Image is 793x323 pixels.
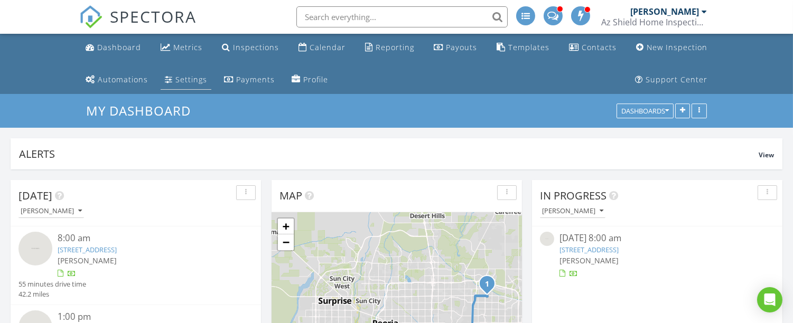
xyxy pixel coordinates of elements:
div: [PERSON_NAME] [542,207,603,215]
a: Company Profile [287,70,332,90]
a: Payments [220,70,279,90]
a: Payouts [430,38,481,58]
a: [DATE] 8:00 am [STREET_ADDRESS] [PERSON_NAME] [540,232,775,279]
div: Metrics [173,42,202,52]
i: 1 [485,281,489,288]
a: Zoom out [278,234,294,250]
img: The Best Home Inspection Software - Spectora [79,5,102,28]
div: Automations [98,74,148,84]
div: [DATE] 8:00 am [559,232,755,245]
a: Dashboard [81,38,145,58]
div: [PERSON_NAME] [21,207,82,215]
div: Contacts [582,42,617,52]
a: Templates [492,38,554,58]
span: [PERSON_NAME] [559,255,619,265]
span: [PERSON_NAME] [58,255,117,265]
div: Profile [303,74,328,84]
input: Search everything... [296,6,508,27]
span: View [759,150,774,159]
div: Payments [236,74,275,84]
div: [PERSON_NAME] [630,6,699,17]
a: My Dashboard [86,102,200,119]
span: Map [279,188,302,203]
div: Open Intercom Messenger [757,287,782,312]
a: Contacts [565,38,621,58]
span: SPECTORA [110,5,197,27]
div: Inspections [233,42,279,52]
div: New Inspection [647,42,707,52]
div: Support Center [646,74,707,84]
a: Support Center [631,70,712,90]
div: 16846 N 49th Way, Scottsdale, AZ 85254 [487,283,493,290]
a: Automations (Basic) [81,70,152,90]
button: Dashboards [617,104,674,119]
button: [PERSON_NAME] [18,204,84,218]
a: [STREET_ADDRESS] [559,245,619,254]
a: Calendar [294,38,350,58]
div: Reporting [376,42,414,52]
a: [STREET_ADDRESS] [58,245,117,254]
div: 55 minutes drive time [18,279,86,289]
img: streetview [540,232,554,246]
a: Reporting [361,38,418,58]
a: 8:00 am [STREET_ADDRESS] [PERSON_NAME] 55 minutes drive time 42.2 miles [18,232,253,299]
div: 42.2 miles [18,289,86,299]
div: Settings [175,74,207,84]
img: streetview [18,232,52,265]
span: [DATE] [18,188,52,203]
div: Templates [508,42,549,52]
div: Alerts [19,147,759,161]
div: Dashboards [621,108,669,115]
span: In Progress [540,188,607,203]
div: Dashboard [97,42,141,52]
a: Zoom in [278,218,294,234]
div: Az Shield Home Inspections [601,17,707,27]
a: Inspections [218,38,283,58]
div: 8:00 am [58,232,234,245]
a: Settings [161,70,211,90]
div: Payouts [446,42,477,52]
a: Metrics [156,38,207,58]
a: New Inspection [632,38,712,58]
button: [PERSON_NAME] [540,204,605,218]
div: Calendar [310,42,346,52]
a: SPECTORA [79,14,197,36]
